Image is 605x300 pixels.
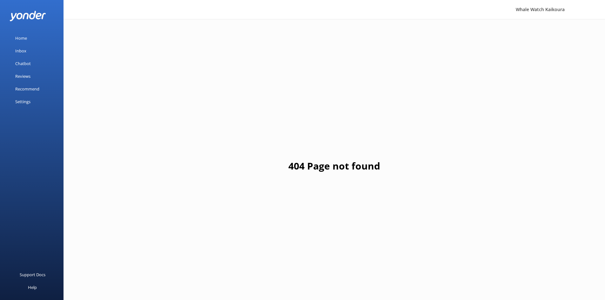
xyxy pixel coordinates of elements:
img: yonder-white-logo.png [10,11,46,21]
div: Home [15,32,27,44]
div: Chatbot [15,57,31,70]
div: Reviews [15,70,30,83]
div: Recommend [15,83,39,95]
div: Help [28,281,37,294]
h1: 404 Page not found [288,158,380,174]
div: Inbox [15,44,26,57]
div: Support Docs [20,268,45,281]
div: Settings [15,95,30,108]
